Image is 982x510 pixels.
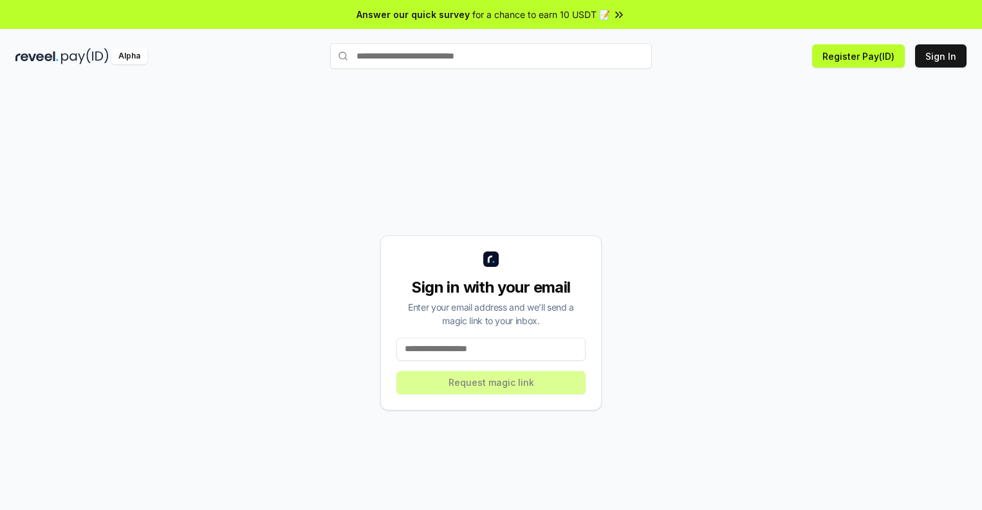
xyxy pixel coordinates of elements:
img: reveel_dark [15,48,59,64]
img: logo_small [483,251,499,267]
button: Register Pay(ID) [812,44,905,68]
button: Sign In [915,44,967,68]
span: for a chance to earn 10 USDT 📝 [472,8,610,21]
div: Alpha [111,48,147,64]
div: Sign in with your email [396,277,586,298]
div: Enter your email address and we’ll send a magic link to your inbox. [396,300,586,327]
span: Answer our quick survey [357,8,470,21]
img: pay_id [61,48,109,64]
